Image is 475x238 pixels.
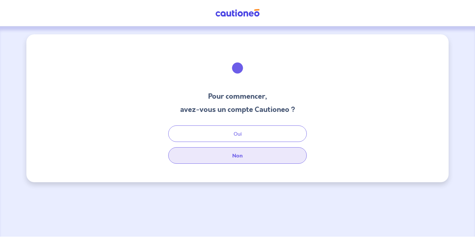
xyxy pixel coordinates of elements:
h3: Pour commencer, [180,91,295,102]
img: illu_welcome.svg [220,50,255,86]
button: Non [168,147,307,164]
img: Cautioneo [213,9,262,17]
button: Oui [168,125,307,142]
h3: avez-vous un compte Cautioneo ? [180,104,295,115]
